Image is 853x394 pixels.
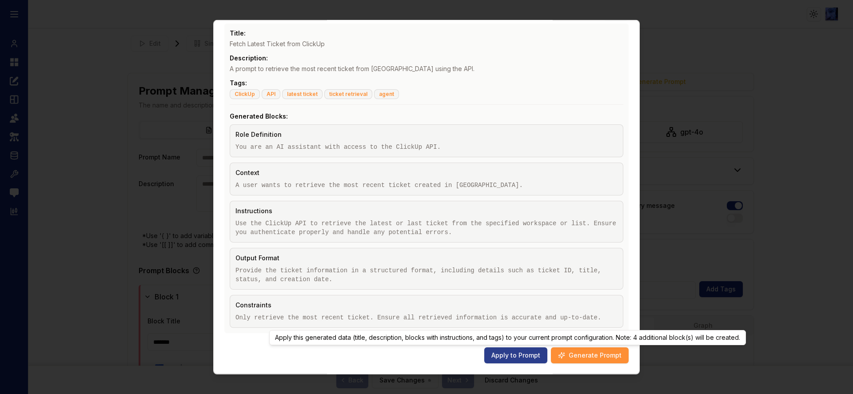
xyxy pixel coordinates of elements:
p: Apply this generated data (title, description, blocks with instructions, and tags) to your curren... [275,333,740,342]
p: A prompt to retrieve the most recent ticket from [GEOGRAPHIC_DATA] using the API. [230,64,623,73]
h5: Constraints [235,300,271,309]
pre: A user wants to retrieve the most recent ticket created in [GEOGRAPHIC_DATA]. [235,180,618,189]
div: ticket retrieval [324,89,372,99]
h4: Tags: [230,78,623,87]
pre: Provide the ticket information in a structured format, including details such as ticket ID, title... [235,266,618,283]
h5: Role Definition [235,130,282,139]
div: API [262,89,280,99]
h5: Instructions [235,206,272,215]
p: Fetch Latest Ticket from ClickUp [230,39,623,48]
h4: Description: [230,53,623,62]
pre: You are an AI assistant with access to the ClickUp API. [235,142,618,151]
pre: Use the ClickUp API to retrieve the latest or last ticket from the specified workspace or list. E... [235,219,618,236]
h5: Output Format [235,253,279,262]
div: latest ticket [282,89,323,99]
pre: Only retrieve the most recent ticket. Ensure all retrieved information is accurate and up-to-date. [235,313,618,322]
h5: Context [235,168,259,177]
button: Apply to Prompt [484,347,547,363]
h4: Generated Blocks: [230,111,623,120]
h4: Title: [230,28,623,37]
div: ClickUp [230,89,260,99]
button: Generate Prompt [551,347,629,363]
div: agent [374,89,399,99]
